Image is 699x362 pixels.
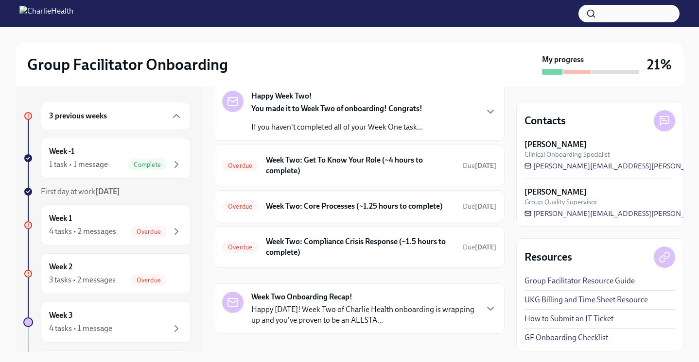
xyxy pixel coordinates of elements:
[222,162,258,169] span: Overdue
[49,310,73,321] h6: Week 3
[49,146,74,157] h6: Week -1
[475,162,496,170] strong: [DATE]
[222,244,258,251] span: Overdue
[251,91,312,101] strong: Happy Week Two!
[524,276,635,286] a: Group Facilitator Resource Guide
[23,138,191,179] a: Week -11 task • 1 messageComplete
[23,186,191,197] a: First day at work[DATE]
[647,56,672,73] h3: 21%
[222,153,496,178] a: OverdueWeek Two: Get To Know Your Role (~4 hours to complete)Due[DATE]
[524,114,566,128] h4: Contacts
[222,203,258,210] span: Overdue
[27,55,228,74] h2: Group Facilitator Onboarding
[49,275,116,285] div: 3 tasks • 2 messages
[251,304,477,326] p: Happy [DATE]! Week Two of Charlie Health onboarding is wrapping up and you've proven to be an ALL...
[49,159,108,170] div: 1 task • 1 message
[463,202,496,211] span: September 16th, 2025 09:00
[131,228,167,235] span: Overdue
[463,162,496,170] span: Due
[463,243,496,252] span: September 16th, 2025 09:00
[524,295,648,305] a: UKG Billing and Time Sheet Resource
[222,198,496,214] a: OverdueWeek Two: Core Processes (~1.25 hours to complete)Due[DATE]
[222,234,496,260] a: OverdueWeek Two: Compliance Crisis Response (~1.5 hours to complete)Due[DATE]
[23,302,191,343] a: Week 34 tasks • 1 message
[49,111,107,121] h6: 3 previous weeks
[475,243,496,251] strong: [DATE]
[542,54,584,65] strong: My progress
[19,6,73,21] img: CharlieHealth
[23,205,191,246] a: Week 14 tasks • 2 messagesOverdue
[524,139,587,150] strong: [PERSON_NAME]
[95,187,120,196] strong: [DATE]
[41,102,191,130] div: 3 previous weeks
[266,236,455,258] h6: Week Two: Compliance Crisis Response (~1.5 hours to complete)
[475,202,496,211] strong: [DATE]
[463,161,496,170] span: September 16th, 2025 09:00
[128,161,167,168] span: Complete
[251,104,422,113] strong: You made it to Week Two of onboarding! Congrats!
[251,122,423,132] p: If you haven't completed all of your Week One task...
[524,150,610,159] span: Clinical Onboarding Specialist
[49,213,72,224] h6: Week 1
[524,187,587,197] strong: [PERSON_NAME]
[266,201,455,212] h6: Week Two: Core Processes (~1.25 hours to complete)
[41,187,120,196] span: First day at work
[524,313,613,324] a: How to Submit an IT Ticket
[463,243,496,251] span: Due
[23,253,191,294] a: Week 23 tasks • 2 messagesOverdue
[251,292,352,302] strong: Week Two Onboarding Recap!
[131,277,167,284] span: Overdue
[49,226,116,237] div: 4 tasks • 2 messages
[524,332,608,343] a: GF Onboarding Checklist
[524,197,597,207] span: Group Quality Supervisor
[49,323,112,334] div: 4 tasks • 1 message
[266,155,455,176] h6: Week Two: Get To Know Your Role (~4 hours to complete)
[463,202,496,211] span: Due
[49,262,72,272] h6: Week 2
[524,250,572,264] h4: Resources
